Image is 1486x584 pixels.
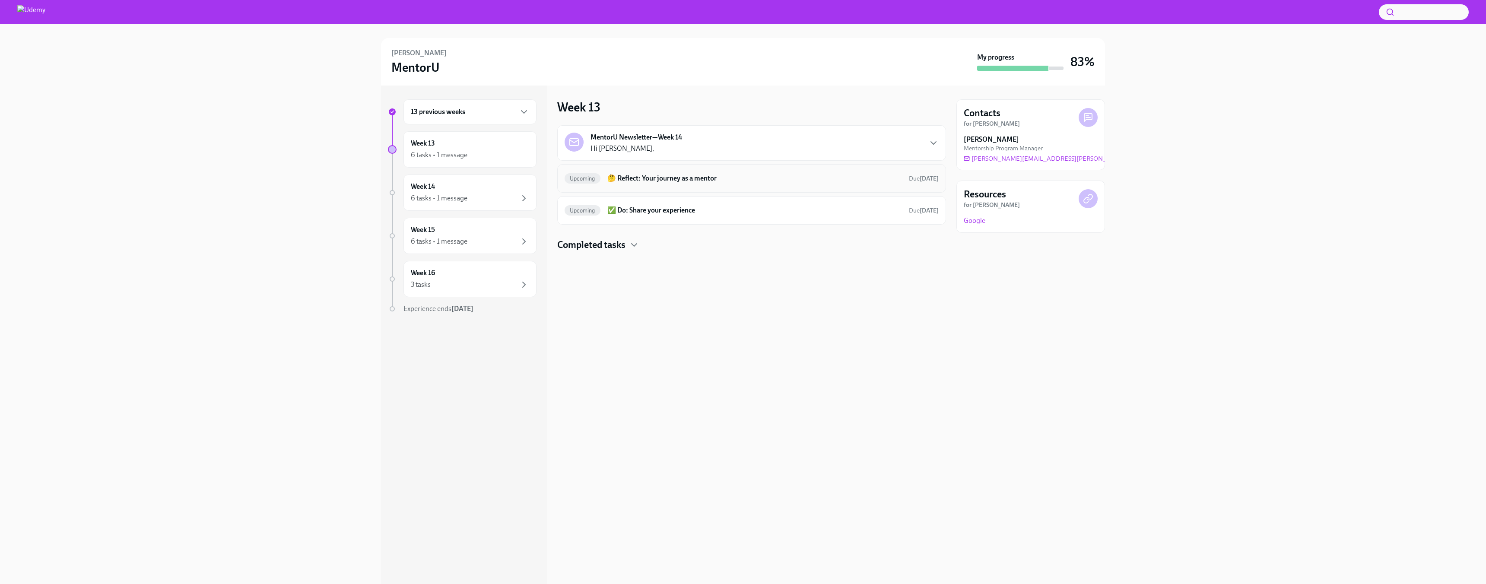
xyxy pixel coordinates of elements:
h6: 🤔 Reflect: Your journey as a mentor [607,174,902,183]
span: Upcoming [565,207,600,214]
a: Google [964,216,985,225]
h6: Week 14 [411,182,435,191]
h4: Completed tasks [557,238,626,251]
strong: [DATE] [920,175,939,182]
h3: Week 13 [557,99,600,115]
h4: Resources [964,188,1006,201]
strong: My progress [977,53,1014,62]
div: Completed tasks [557,238,946,251]
span: Mentorship Program Manager [964,144,1043,152]
h6: Week 16 [411,268,435,278]
div: 13 previous weeks [403,99,537,124]
span: Due [909,207,939,214]
img: Udemy [17,5,45,19]
h3: MentorU [391,60,440,75]
a: Week 136 tasks • 1 message [388,131,537,168]
span: October 3rd, 2025 23:00 [909,206,939,215]
a: Upcoming✅ Do: Share your experienceDue[DATE] [565,203,939,217]
p: Hi [PERSON_NAME], [591,144,654,153]
a: Upcoming🤔 Reflect: Your journey as a mentorDue[DATE] [565,171,939,185]
span: Experience ends [403,305,473,313]
div: 6 tasks • 1 message [411,150,467,160]
div: 6 tasks • 1 message [411,194,467,203]
span: Due [909,175,939,182]
strong: [DATE] [451,305,473,313]
h4: Contacts [964,107,1000,120]
a: Week 163 tasks [388,261,537,297]
div: 6 tasks • 1 message [411,237,467,246]
h6: 13 previous weeks [411,107,465,117]
strong: [DATE] [920,207,939,214]
h6: Week 13 [411,139,435,148]
strong: [PERSON_NAME] [964,135,1019,144]
h3: 83% [1070,54,1095,70]
a: [PERSON_NAME][EMAIL_ADDRESS][PERSON_NAME][DOMAIN_NAME] [964,154,1179,163]
span: Upcoming [565,175,600,182]
a: Week 156 tasks • 1 message [388,218,537,254]
h6: ✅ Do: Share your experience [607,206,902,215]
span: October 3rd, 2025 23:00 [909,175,939,183]
a: Week 146 tasks • 1 message [388,175,537,211]
div: 3 tasks [411,280,431,289]
h6: [PERSON_NAME] [391,48,447,58]
strong: MentorU Newsletter—Week 14 [591,133,682,142]
strong: for [PERSON_NAME] [964,120,1020,127]
strong: for [PERSON_NAME] [964,201,1020,209]
h6: Week 15 [411,225,435,235]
